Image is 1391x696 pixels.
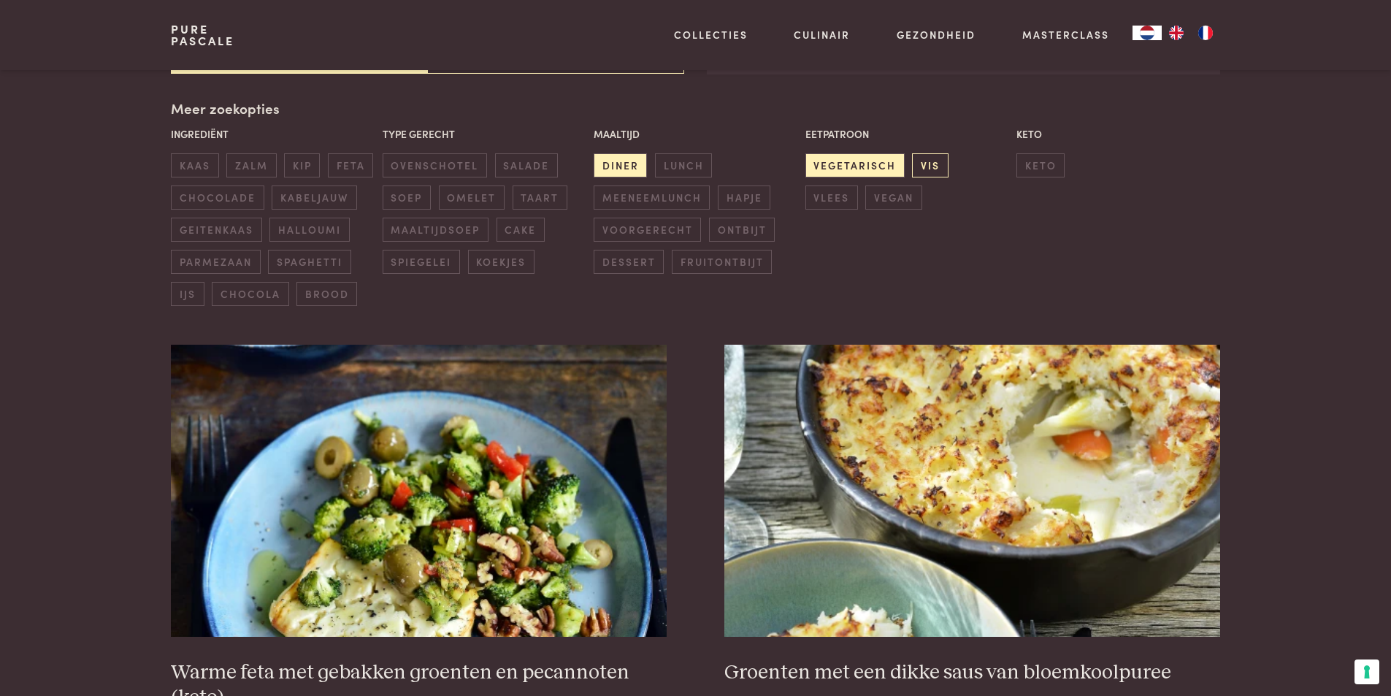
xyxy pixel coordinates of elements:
img: Groenten met een dikke saus van bloemkoolpuree [724,345,1219,637]
span: koekjes [468,250,534,274]
span: vegan [865,186,921,210]
span: lunch [655,153,712,177]
span: spaghetti [268,250,350,274]
span: kip [284,153,320,177]
span: omelet [439,186,505,210]
span: kabeljauw [272,186,356,210]
span: fruitontbijt [672,250,772,274]
p: Keto [1016,126,1220,142]
span: vis [912,153,948,177]
span: zalm [226,153,276,177]
p: Eetpatroon [805,126,1009,142]
a: Collecties [674,27,748,42]
span: kaas [171,153,218,177]
span: geitenkaas [171,218,261,242]
p: Type gerecht [383,126,586,142]
span: spiegelei [383,250,460,274]
h3: Groenten met een dikke saus van bloemkoolpuree [724,660,1219,686]
span: feta [328,153,373,177]
p: Maaltijd [594,126,797,142]
a: PurePascale [171,23,234,47]
span: salade [495,153,558,177]
a: Groenten met een dikke saus van bloemkoolpuree Groenten met een dikke saus van bloemkoolpuree [724,345,1219,685]
span: maaltijdsoep [383,218,488,242]
div: Language [1133,26,1162,40]
span: halloumi [269,218,349,242]
span: meeneemlunch [594,186,710,210]
span: vegetarisch [805,153,905,177]
span: chocolade [171,186,264,210]
span: hapje [718,186,770,210]
span: soep [383,186,431,210]
a: FR [1191,26,1220,40]
img: Warme feta met gebakken groenten en pecannoten (keto) [171,345,666,637]
a: Culinair [794,27,850,42]
span: ovenschotel [383,153,487,177]
span: voorgerecht [594,218,701,242]
span: chocola [212,282,288,306]
aside: Language selected: Nederlands [1133,26,1220,40]
a: Gezondheid [897,27,976,42]
span: taart [513,186,567,210]
span: cake [497,218,545,242]
span: vlees [805,186,858,210]
a: Masterclass [1022,27,1109,42]
span: diner [594,153,647,177]
span: ontbijt [709,218,775,242]
a: NL [1133,26,1162,40]
span: parmezaan [171,250,260,274]
ul: Language list [1162,26,1220,40]
button: Uw voorkeuren voor toestemming voor trackingtechnologieën [1354,659,1379,684]
a: EN [1162,26,1191,40]
p: Ingrediënt [171,126,375,142]
span: brood [296,282,357,306]
span: keto [1016,153,1065,177]
span: ijs [171,282,204,306]
span: dessert [594,250,664,274]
